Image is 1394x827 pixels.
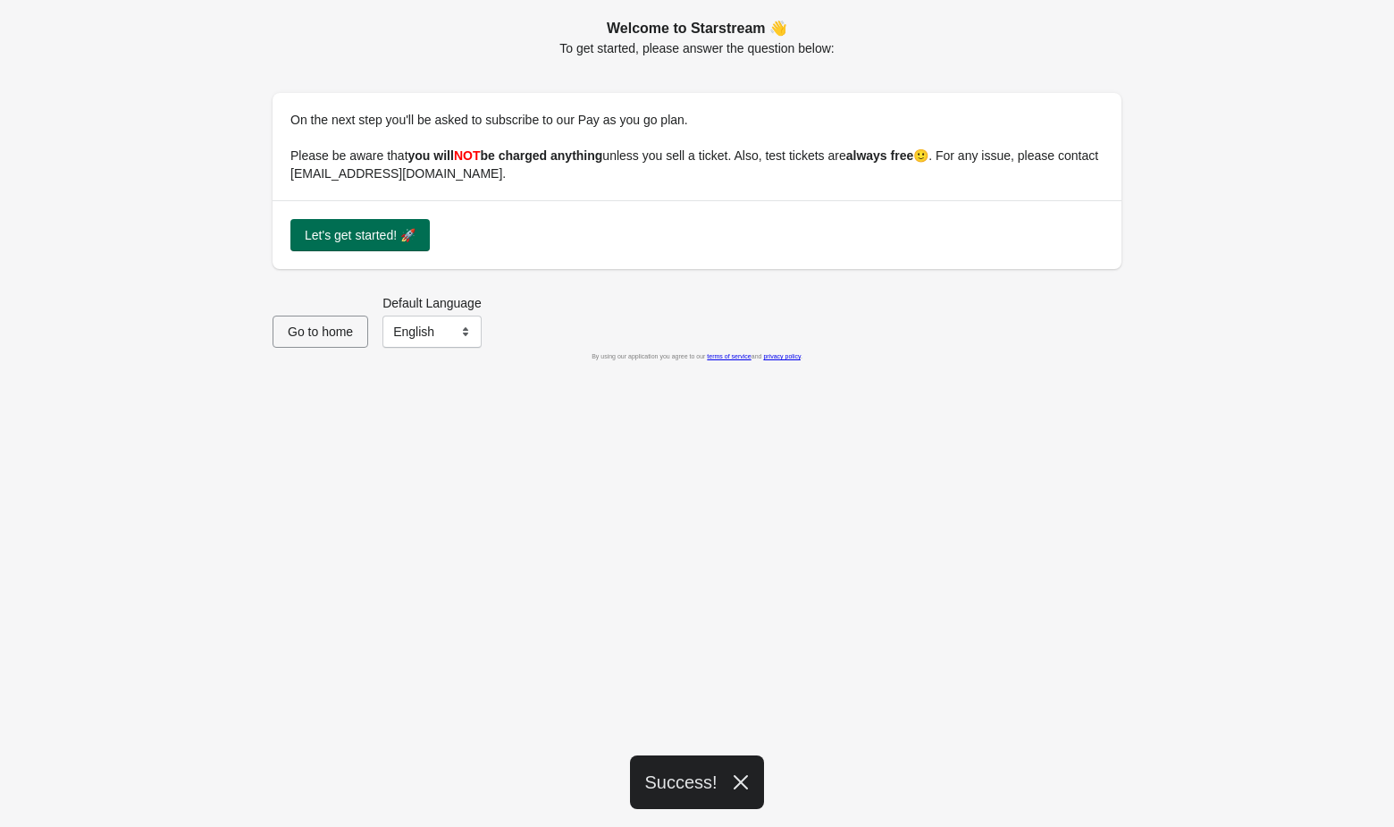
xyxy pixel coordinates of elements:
[846,148,914,163] b: always free
[408,148,603,163] b: you will be charged anything
[273,18,1121,39] h2: Welcome to Starstream 👋
[630,755,763,809] div: Success!
[273,93,1121,200] div: On the next step you'll be asked to subscribe to our Pay as you go plan. Please be aware that unl...
[382,294,482,312] label: Default Language
[454,148,481,163] span: NOT
[305,228,416,242] span: Let's get started! 🚀
[290,219,430,251] button: Let's get started! 🚀
[273,18,1121,57] div: To get started, please answer the question below:
[763,353,801,359] a: privacy policy
[707,353,751,359] a: terms of service
[273,316,368,348] button: Go to home
[273,325,368,339] a: Go to home
[288,325,353,339] span: Go to home
[273,348,1121,366] div: By using our application you agree to our and .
